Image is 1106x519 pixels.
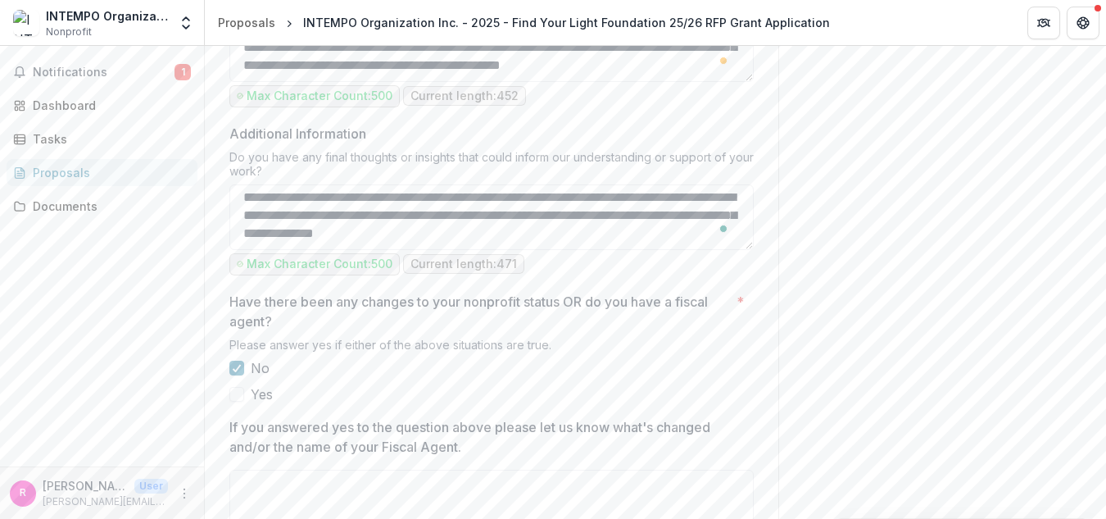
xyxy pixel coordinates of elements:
[33,97,184,114] div: Dashboard
[7,125,197,153] a: Tasks
[46,7,168,25] div: INTEMPO Organization Inc.
[134,479,168,494] p: User
[303,14,830,31] div: INTEMPO Organization Inc. - 2025 - Find Your Light Foundation 25/26 RFP Grant Application
[229,292,730,331] p: Have there been any changes to your nonprofit status OR do you have a fiscal agent?
[1027,7,1060,39] button: Partners
[229,16,754,82] textarea: To enrich screen reader interactions, please activate Accessibility in Grammarly extension settings
[175,7,197,39] button: Open entity switcher
[43,477,128,494] p: [PERSON_NAME][EMAIL_ADDRESS][DOMAIN_NAME]
[7,59,197,85] button: Notifications1
[251,385,273,404] span: Yes
[218,14,275,31] div: Proposals
[1067,7,1099,39] button: Get Help
[211,11,836,34] nav: breadcrumb
[13,10,39,36] img: INTEMPO Organization Inc.
[247,257,392,271] p: Max Character Count: 500
[229,338,754,358] div: Please answer yes if either of the above situations are true.
[33,130,184,148] div: Tasks
[410,257,517,271] p: Current length: 471
[33,66,175,80] span: Notifications
[229,150,754,184] div: Do you have any final thoughts or insights that could inform our understanding or support of your...
[175,64,191,80] span: 1
[46,25,92,39] span: Nonprofit
[229,124,366,143] p: Additional Information
[43,494,168,509] p: [PERSON_NAME][EMAIL_ADDRESS][DOMAIN_NAME]
[33,198,184,215] div: Documents
[247,89,392,103] p: Max Character Count: 500
[7,92,197,119] a: Dashboard
[20,488,26,499] div: robbin@intempo.org
[7,193,197,220] a: Documents
[33,164,184,181] div: Proposals
[410,89,519,103] p: Current length: 452
[229,184,754,250] textarea: To enrich screen reader interactions, please activate Accessibility in Grammarly extension settings
[229,417,744,457] p: If you answered yes to the question above please let us know what's changed and/or the name of yo...
[211,11,282,34] a: Proposals
[7,159,197,186] a: Proposals
[251,358,270,378] span: No
[175,484,194,503] button: More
